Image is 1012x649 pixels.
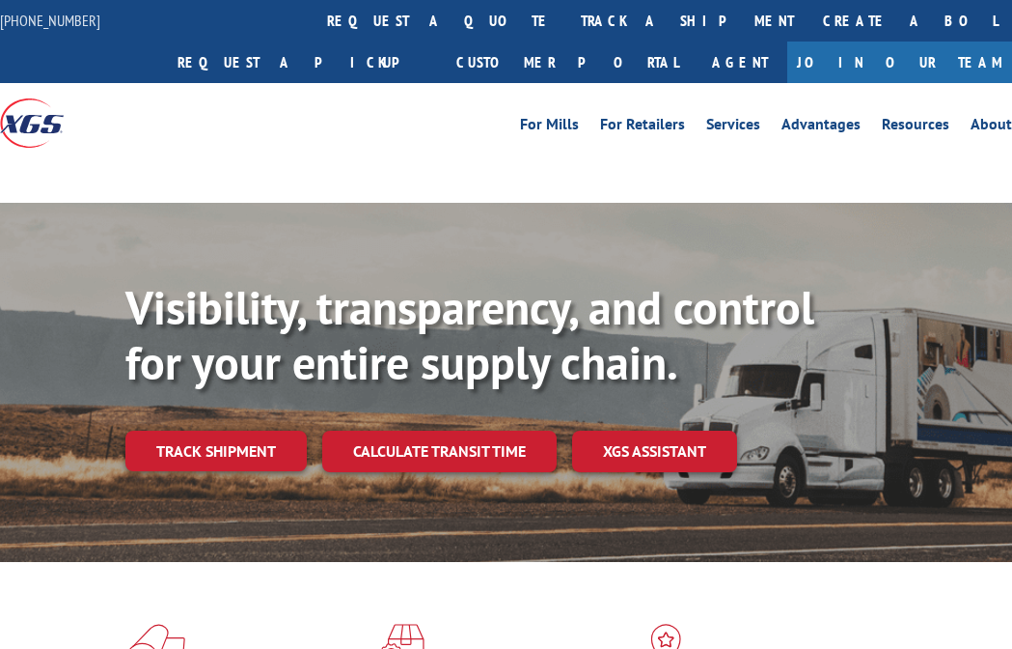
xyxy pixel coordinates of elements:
[163,42,442,83] a: Request a pickup
[787,42,1012,83] a: Join Our Team
[520,117,579,138] a: For Mills
[600,117,685,138] a: For Retailers
[572,431,737,472] a: XGS ASSISTANT
[781,117,861,138] a: Advantages
[322,431,557,472] a: Calculate transit time
[125,277,814,393] b: Visibility, transparency, and control for your entire supply chain.
[882,117,949,138] a: Resources
[693,42,787,83] a: Agent
[442,42,693,83] a: Customer Portal
[706,117,760,138] a: Services
[125,431,307,471] a: Track shipment
[971,117,1012,138] a: About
